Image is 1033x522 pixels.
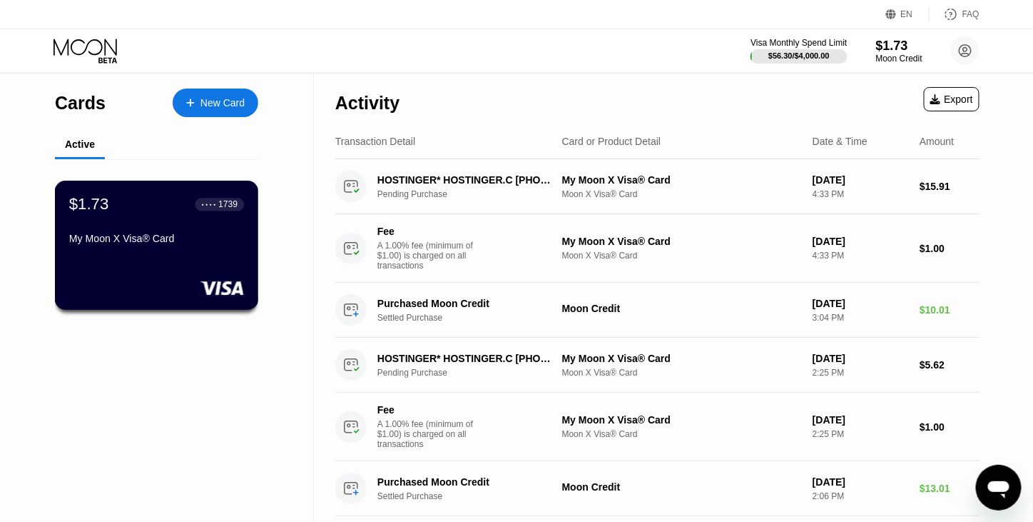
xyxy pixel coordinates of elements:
div: $56.30 / $4,000.00 [768,51,830,60]
div: Visa Monthly Spend Limit [750,38,847,48]
div: $1.73Moon Credit [876,39,922,64]
div: A 1.00% fee (minimum of $1.00) is charged on all transactions [377,241,484,271]
div: Moon X Visa® Card [562,368,801,378]
div: 2:06 PM [813,491,908,501]
div: Fee [377,404,477,416]
div: Active [65,139,95,150]
div: HOSTINGER* HOSTINGER.C [PHONE_NUMBER] CYPending PurchaseMy Moon X Visa® CardMoon X Visa® Card[DAT... [335,159,979,214]
div: Purchased Moon Credit [377,298,558,309]
div: Fee [377,226,477,237]
div: 3:04 PM [813,313,908,323]
div: Moon X Visa® Card [562,189,801,199]
div: Export [924,87,979,111]
div: New Card [200,97,245,109]
div: FAQ [962,9,979,19]
div: Moon X Visa® Card [562,251,801,261]
div: Cards [55,93,106,114]
div: 4:33 PM [813,189,908,199]
div: EN [901,9,913,19]
div: Moon Credit [876,54,922,64]
div: $10.01 [920,304,979,316]
div: 1739 [218,199,238,209]
div: Moon Credit [562,481,801,493]
div: HOSTINGER* HOSTINGER.C [PHONE_NUMBER] CY [377,353,558,364]
div: [DATE] [813,353,908,364]
div: A 1.00% fee (minimum of $1.00) is charged on all transactions [377,419,484,449]
div: Visa Monthly Spend Limit$56.30/$4,000.00 [750,38,847,64]
div: 2:25 PM [813,368,908,378]
div: Settled Purchase [377,491,571,501]
div: EN [886,7,930,21]
div: Moon X Visa® Card [562,429,801,439]
div: FAQ [930,7,979,21]
div: My Moon X Visa® Card [562,414,801,426]
iframe: Button to launch messaging window [976,465,1022,511]
div: 2:25 PM [813,429,908,439]
div: $1.73 [876,39,922,54]
div: HOSTINGER* HOSTINGER.C [PHONE_NUMBER] CY [377,174,558,186]
div: Activity [335,93,400,114]
div: Amount [920,136,954,147]
div: [DATE] [813,298,908,309]
div: $15.91 [920,181,979,192]
div: Settled Purchase [377,313,571,323]
div: Moon Credit [562,303,801,314]
div: ● ● ● ● [202,202,216,206]
div: 4:33 PM [813,251,908,261]
div: Pending Purchase [377,368,571,378]
div: New Card [173,89,258,117]
div: $1.00 [920,421,979,433]
div: [DATE] [813,414,908,426]
div: $13.01 [920,483,979,494]
div: [DATE] [813,236,908,247]
div: $1.73● ● ● ●1739My Moon X Visa® Card [56,181,258,309]
div: FeeA 1.00% fee (minimum of $1.00) is charged on all transactionsMy Moon X Visa® CardMoon X Visa® ... [335,393,979,461]
div: My Moon X Visa® Card [562,174,801,186]
div: $5.62 [920,359,979,371]
div: Pending Purchase [377,189,571,199]
div: Date & Time [813,136,867,147]
div: My Moon X Visa® Card [562,236,801,247]
div: Card or Product Detail [562,136,661,147]
div: $1.73 [69,195,109,214]
div: Transaction Detail [335,136,415,147]
div: Purchased Moon Credit [377,476,558,488]
div: [DATE] [813,476,908,488]
div: Purchased Moon CreditSettled PurchaseMoon Credit[DATE]2:06 PM$13.01 [335,461,979,516]
div: [DATE] [813,174,908,186]
div: My Moon X Visa® Card [562,353,801,364]
div: FeeA 1.00% fee (minimum of $1.00) is charged on all transactionsMy Moon X Visa® CardMoon X Visa® ... [335,214,979,283]
div: $1.00 [920,243,979,254]
div: My Moon X Visa® Card [69,233,244,244]
div: Purchased Moon CreditSettled PurchaseMoon Credit[DATE]3:04 PM$10.01 [335,283,979,338]
div: HOSTINGER* HOSTINGER.C [PHONE_NUMBER] CYPending PurchaseMy Moon X Visa® CardMoon X Visa® Card[DAT... [335,338,979,393]
div: Export [930,94,973,105]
